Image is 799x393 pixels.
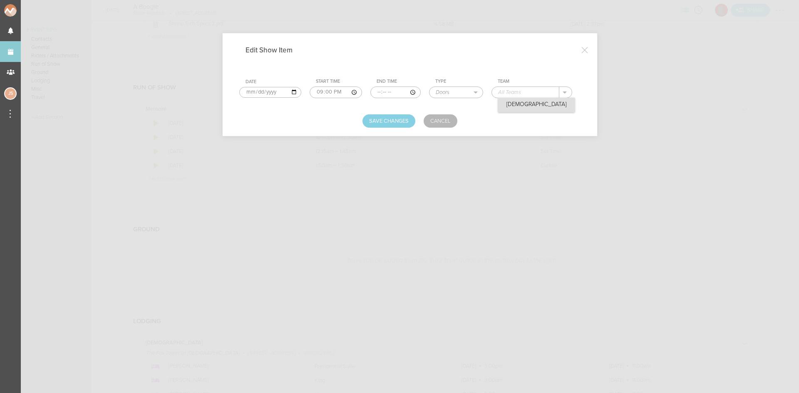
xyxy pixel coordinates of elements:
h4: Edit Show Item [246,46,305,54]
a: Cancel [424,114,457,128]
div: Date [246,79,301,85]
div: Start Time [316,79,362,84]
div: Type [435,79,483,84]
button: Save Changes [362,114,415,128]
div: End Time [377,79,421,84]
img: NOMAD [4,4,51,17]
div: Team [498,79,572,84]
button: . [559,87,572,98]
input: All Teams [492,87,559,98]
p: [DEMOGRAPHIC_DATA] [506,101,566,108]
div: Jessica Smith [4,87,17,100]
